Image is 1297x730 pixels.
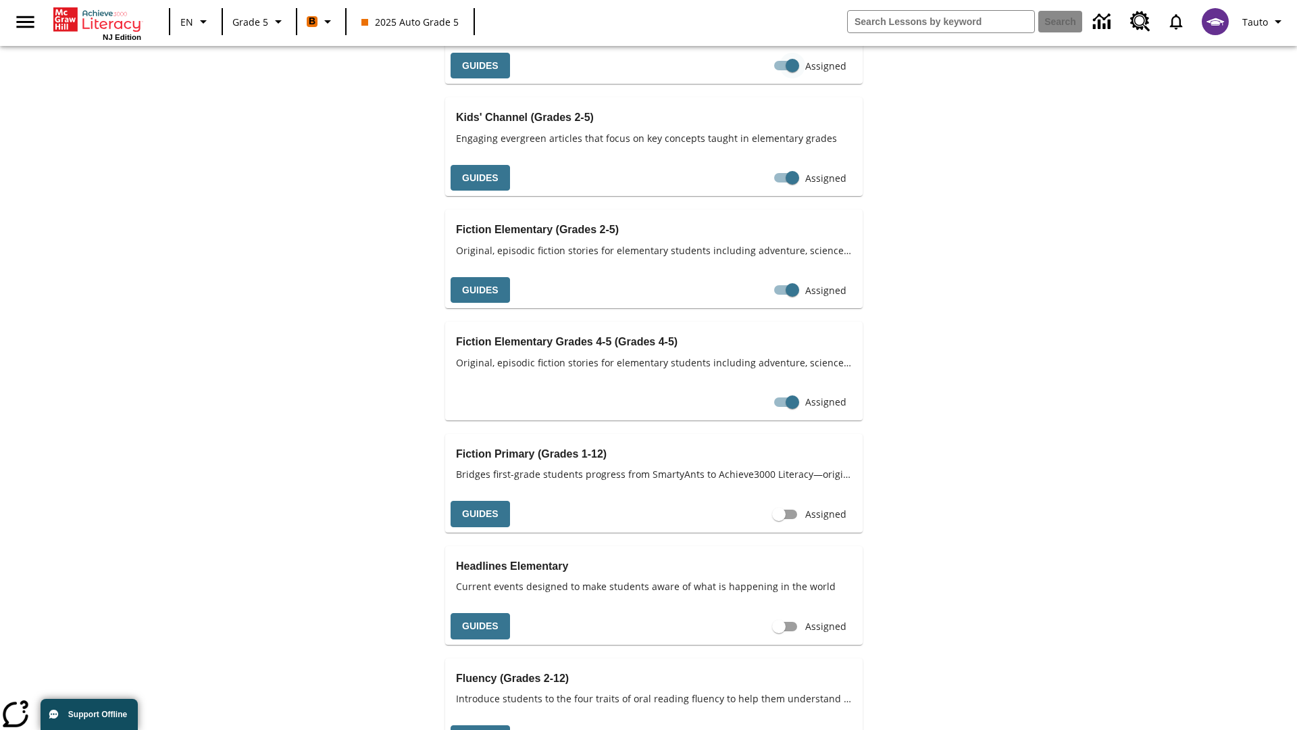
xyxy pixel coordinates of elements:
span: B [309,13,315,30]
span: Assigned [805,283,846,297]
button: Guides [451,165,510,191]
span: 2025 Auto Grade 5 [361,15,459,29]
a: Notifications [1159,4,1194,39]
h3: Fiction Primary (Grades 1-12) [456,445,852,464]
button: Select a new avatar [1194,4,1237,39]
h3: Headlines Elementary [456,557,852,576]
div: Home [53,5,141,41]
h3: Fiction Elementary Grades 4-5 (Grades 4-5) [456,333,852,351]
span: Current events designed to make students aware of what is happening in the world [456,579,852,593]
span: Grade 5 [232,15,268,29]
button: Open side menu [5,2,45,42]
button: Boost Class color is orange. Change class color [301,9,341,34]
button: Profile/Settings [1237,9,1292,34]
span: EN [180,15,193,29]
button: Guides [451,613,510,639]
button: Guides [451,53,510,79]
span: Assigned [805,171,846,185]
a: Home [53,6,141,33]
button: Language: EN, Select a language [174,9,218,34]
span: Tauto [1242,15,1268,29]
span: Introduce students to the four traits of oral reading fluency to help them understand how fluent ... [456,691,852,706]
span: Assigned [805,619,846,633]
button: Guides [451,277,510,303]
button: Guides [451,501,510,527]
a: Data Center [1085,3,1122,41]
input: search field [848,11,1034,32]
h3: Kids' Channel (Grades 2-5) [456,108,852,127]
h3: Fiction Elementary (Grades 2-5) [456,220,852,239]
span: Original, episodic fiction stories for elementary students including adventure, science fiction, ... [456,356,852,370]
span: Bridges first-grade students progress from SmartyAnts to Achieve3000 Literacy—original, episodic ... [456,467,852,481]
span: Original, episodic fiction stories for elementary students including adventure, science fiction, ... [456,243,852,258]
span: Assigned [805,507,846,521]
span: Engaging evergreen articles that focus on key concepts taught in elementary grades [456,131,852,145]
span: Assigned [805,395,846,409]
span: Support Offline [68,710,127,719]
button: Support Offline [41,699,138,730]
a: Resource Center, Will open in new tab [1122,3,1159,40]
button: Grade: Grade 5, Select a grade [227,9,292,34]
img: avatar image [1202,8,1229,35]
span: NJ Edition [103,33,141,41]
span: Assigned [805,59,846,73]
h3: Fluency (Grades 2-12) [456,669,852,688]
